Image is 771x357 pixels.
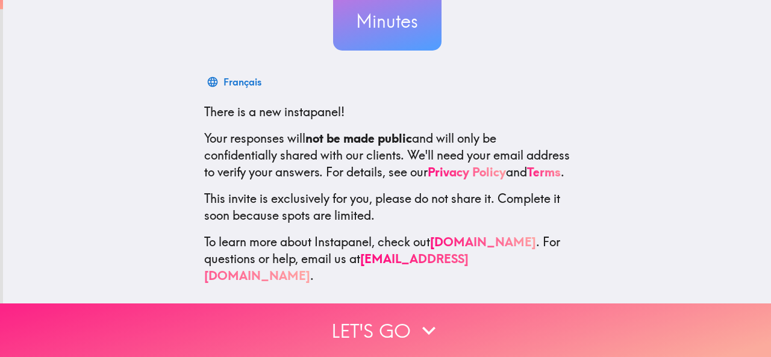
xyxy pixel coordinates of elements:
button: Français [204,70,266,94]
a: Privacy Policy [428,164,506,179]
a: Terms [527,164,561,179]
span: There is a new instapanel! [204,104,345,119]
div: Français [223,73,261,90]
b: not be made public [305,131,412,146]
a: [DOMAIN_NAME] [430,234,536,249]
p: Your responses will and will only be confidentially shared with our clients. We'll need your emai... [204,130,570,181]
h3: Minutes [333,8,442,34]
a: [EMAIL_ADDRESS][DOMAIN_NAME] [204,251,469,283]
p: To learn more about Instapanel, check out . For questions or help, email us at . [204,234,570,284]
p: This invite is exclusively for you, please do not share it. Complete it soon because spots are li... [204,190,570,224]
